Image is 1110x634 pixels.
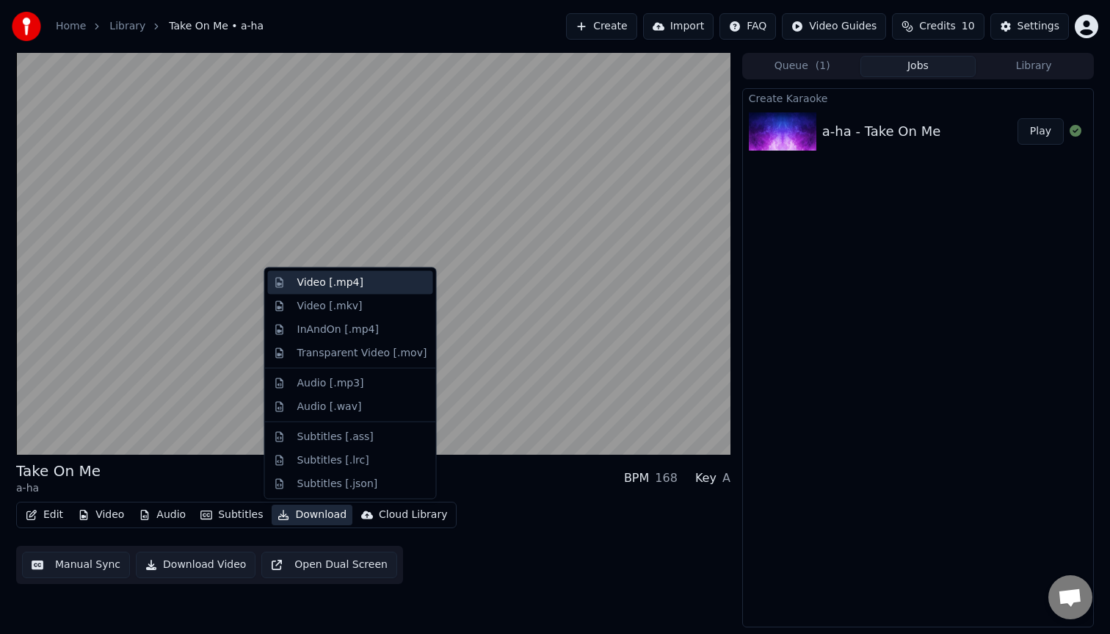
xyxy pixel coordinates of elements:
[695,469,717,487] div: Key
[272,505,352,525] button: Download
[12,12,41,41] img: youka
[169,19,264,34] span: Take On Me • a-ha
[1048,575,1092,619] a: Open chat
[379,508,447,522] div: Cloud Library
[56,19,264,34] nav: breadcrumb
[297,322,380,336] div: InAndOn [.mp4]
[743,89,1093,107] div: Create Karaoke
[624,469,649,487] div: BPM
[919,19,955,34] span: Credits
[297,275,363,290] div: Video [.mp4]
[744,56,860,77] button: Queue
[297,399,362,414] div: Audio [.wav]
[109,19,145,34] a: Library
[56,19,86,34] a: Home
[72,505,130,525] button: Video
[136,552,255,578] button: Download Video
[297,476,378,491] div: Subtitles [.json]
[261,552,397,578] button: Open Dual Screen
[860,56,976,77] button: Jobs
[297,429,374,444] div: Subtitles [.ass]
[16,461,101,481] div: Take On Me
[722,469,730,487] div: A
[892,13,984,40] button: Credits10
[22,552,130,578] button: Manual Sync
[16,481,101,496] div: a-ha
[297,345,427,360] div: Transparent Video [.mov]
[195,505,269,525] button: Subtitles
[782,13,886,40] button: Video Guides
[20,505,69,525] button: Edit
[990,13,1069,40] button: Settings
[297,375,364,390] div: Audio [.mp3]
[1017,19,1059,34] div: Settings
[566,13,637,40] button: Create
[822,121,940,142] div: a-ha - Take On Me
[655,469,678,487] div: 168
[133,505,192,525] button: Audio
[976,56,1092,77] button: Library
[643,13,714,40] button: Import
[297,298,363,313] div: Video [.mkv]
[816,59,830,73] span: ( 1 )
[297,453,369,467] div: Subtitles [.lrc]
[962,19,975,34] span: 10
[719,13,776,40] button: FAQ
[1017,118,1064,145] button: Play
